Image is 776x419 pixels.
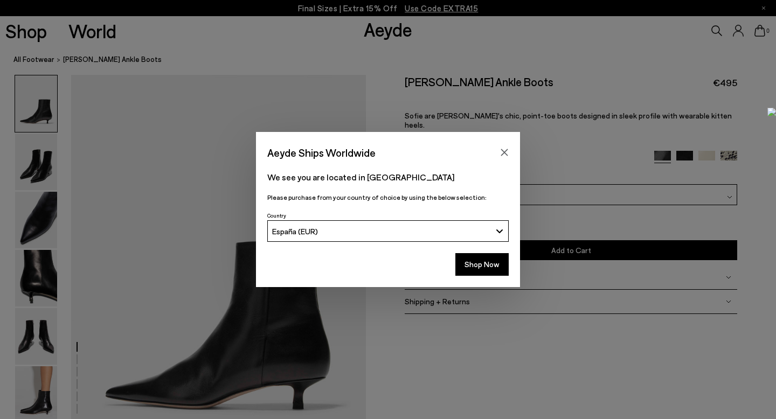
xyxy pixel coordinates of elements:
p: Please purchase from your country of choice by using the below selection: [267,192,509,202]
span: Country [267,212,286,219]
button: Shop Now [455,253,509,276]
span: Aeyde Ships Worldwide [267,143,376,162]
button: Close [496,144,512,160]
span: España (EUR) [272,227,318,236]
p: We see you are located in [GEOGRAPHIC_DATA] [267,171,509,184]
